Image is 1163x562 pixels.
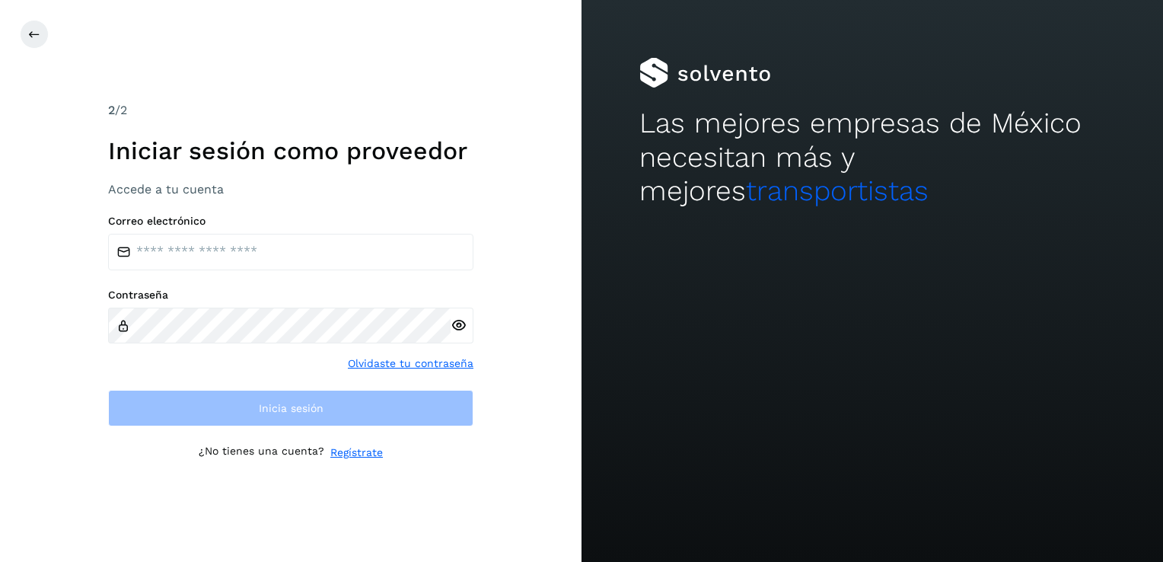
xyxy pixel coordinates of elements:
h3: Accede a tu cuenta [108,182,473,196]
span: transportistas [746,174,929,207]
div: /2 [108,101,473,120]
a: Olvidaste tu contraseña [348,356,473,372]
span: Inicia sesión [259,403,323,414]
span: 2 [108,103,115,117]
label: Contraseña [108,289,473,302]
a: Regístrate [330,445,383,461]
button: Inicia sesión [108,390,473,426]
p: ¿No tienes una cuenta? [199,445,324,461]
h1: Iniciar sesión como proveedor [108,136,473,165]
h2: Las mejores empresas de México necesitan más y mejores [639,107,1104,208]
label: Correo electrónico [108,215,473,228]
